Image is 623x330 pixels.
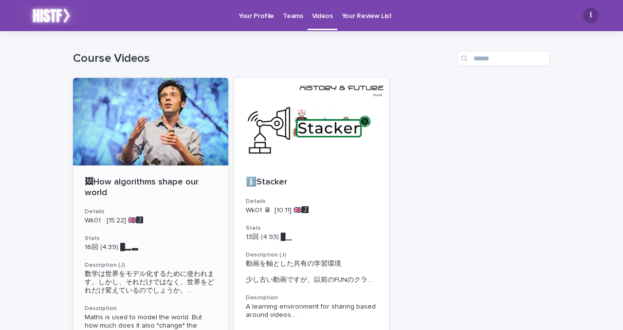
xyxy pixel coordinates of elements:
p: 16回 (4.39) █▂▃ [85,243,217,252]
h3: Description [246,294,378,302]
input: Search [458,51,550,66]
h3: Details [85,208,217,216]
p: ℹ️Stacker [246,177,378,188]
div: A learning environment for sharing based around videos. The video is a little old, and you can se... [246,303,378,319]
h1: Course Videos [73,52,454,66]
h3: Stats [85,235,217,242]
p: 13回 (4.93) █▁ [246,233,378,241]
h3: Description (J) [85,261,217,269]
div: I [583,8,599,23]
div: 数学は世界をモデル化するために使われます。しかし、それだけではなく、世界をどれだけ変えているのでしょうか。 ブラックボックス」という言葉を耳にすることがありますが、これは実際には理解できない方法... [85,270,217,294]
h3: Description (J) [246,251,378,259]
h3: Stats [246,224,378,232]
span: 数学は世界をモデル化するために使われます。しかし、それだけではなく、世界をどれだけ変えているのでしょうか。 ... [85,270,217,294]
p: Wk01 [15:22] 🇬🇧🅹️ [85,217,217,225]
h3: Details [246,198,378,205]
h3: Description [85,305,217,312]
p: Wk01 🖥 [10:11] 🇬🇧🅹️ [246,206,378,215]
span: A learning environment for sharing based around videos. ... [246,303,378,319]
span: 動画を軸とした共有の学習環境 少し古い動画ですが、以前のFUNのクラ ... [246,260,378,284]
div: 動画を軸とした共有の学習環境 少し古い動画ですが、以前のFUNのクラスシステム「manaba」をご覧いただけます。 0:00 Stackerを用いる理由 0:52 講義の検索方法 1:09 学習... [246,260,378,284]
img: k2lX6XtKT2uGl0LI8IDL [19,6,83,25]
p: 🖼How algorithms shape our world [85,177,217,198]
